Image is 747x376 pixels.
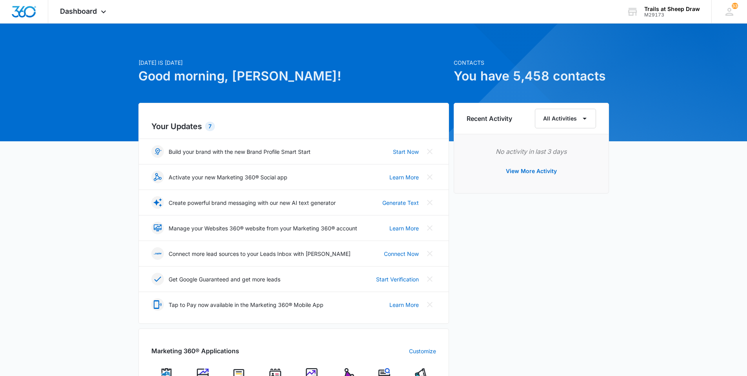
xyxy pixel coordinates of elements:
a: Connect Now [384,250,419,258]
h2: Marketing 360® Applications [151,346,239,356]
a: Generate Text [382,199,419,207]
a: Start Verification [376,275,419,283]
div: account name [644,6,700,12]
a: Customize [409,347,436,355]
div: account id [644,12,700,18]
h6: Recent Activity [467,114,512,123]
span: Dashboard [60,7,97,15]
p: Build your brand with the new Brand Profile Smart Start [169,148,311,156]
a: Learn More [389,173,419,181]
p: No activity in last 3 days [467,147,596,156]
h1: Good morning, [PERSON_NAME]! [138,67,449,86]
button: Close [423,222,436,234]
a: Start Now [393,148,419,156]
p: Get Google Guaranteed and get more leads [169,275,280,283]
span: 33 [732,3,738,9]
div: notifications count [732,3,738,9]
p: Tap to Pay now available in the Marketing 360® Mobile App [169,301,324,309]
a: Learn More [389,301,419,309]
h1: You have 5,458 contacts [454,67,609,86]
p: Connect more lead sources to your Leads Inbox with [PERSON_NAME] [169,250,351,258]
button: Close [423,171,436,183]
button: Close [423,145,436,158]
p: [DATE] is [DATE] [138,58,449,67]
p: Manage your Websites 360® website from your Marketing 360® account [169,224,357,232]
p: Create powerful brand messaging with our new AI text generator [169,199,336,207]
button: Close [423,196,436,209]
button: Close [423,247,436,260]
p: Contacts [454,58,609,67]
button: View More Activity [498,162,565,181]
button: Close [423,298,436,311]
button: Close [423,273,436,285]
button: All Activities [535,109,596,128]
p: Activate your new Marketing 360® Social app [169,173,287,181]
div: 7 [205,122,215,131]
a: Learn More [389,224,419,232]
h2: Your Updates [151,120,436,132]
